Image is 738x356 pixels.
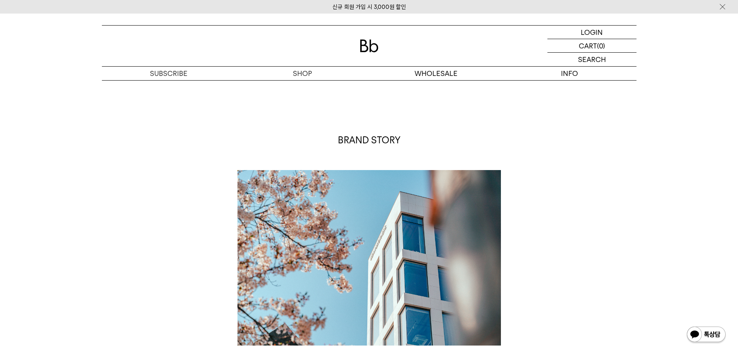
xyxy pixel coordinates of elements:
[597,39,605,52] p: (0)
[503,67,637,80] p: INFO
[581,26,603,39] p: LOGIN
[547,39,637,53] a: CART (0)
[369,67,503,80] p: WHOLESALE
[236,67,369,80] a: SHOP
[360,40,378,52] img: 로고
[237,134,501,147] p: BRAND STORY
[332,3,406,10] a: 신규 회원 가입 시 3,000원 할인
[579,39,597,52] p: CART
[547,26,637,39] a: LOGIN
[578,53,606,66] p: SEARCH
[102,67,236,80] a: SUBSCRIBE
[686,326,726,344] img: 카카오톡 채널 1:1 채팅 버튼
